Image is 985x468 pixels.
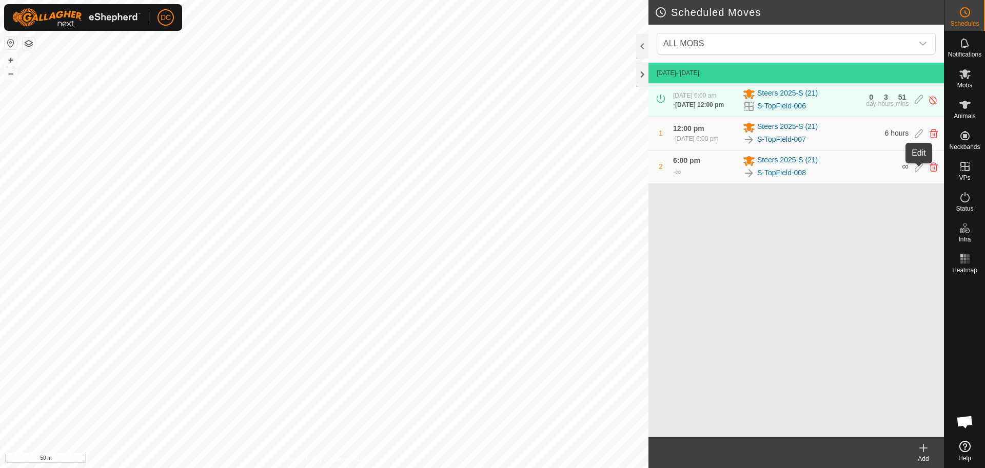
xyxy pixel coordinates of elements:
[757,88,818,100] span: Steers 2025-S (21)
[866,101,876,107] div: day
[950,21,979,27] span: Schedules
[657,69,676,77] span: [DATE]
[675,167,681,176] span: ∞
[956,205,973,212] span: Status
[913,33,933,54] div: dropdown trigger
[334,455,365,464] a: Contact Us
[12,8,141,27] img: Gallagher Logo
[898,93,907,101] div: 51
[5,54,17,66] button: +
[948,51,981,58] span: Notifications
[902,161,909,172] span: ∞
[659,33,913,54] span: ALL MOBS
[757,121,818,134] span: Steers 2025-S (21)
[944,437,985,465] a: Help
[757,134,806,145] a: S-TopField-007
[5,67,17,80] button: –
[885,129,909,137] span: 6 hours
[675,135,718,142] span: [DATE] 6:00 pm
[663,39,704,48] span: ALL MOBS
[949,144,980,150] span: Neckbands
[952,267,977,273] span: Heatmap
[878,101,894,107] div: hours
[161,12,171,23] span: DC
[959,175,970,181] span: VPs
[957,82,972,88] span: Mobs
[676,69,699,77] span: - [DATE]
[743,167,755,179] img: To
[673,134,718,143] div: -
[655,6,944,18] h2: Scheduled Moves
[958,455,971,461] span: Help
[659,162,663,171] span: 2
[673,100,724,109] div: -
[884,93,888,101] div: 3
[903,454,944,463] div: Add
[743,134,755,146] img: To
[5,37,17,49] button: Reset Map
[757,155,818,167] span: Steers 2025-S (21)
[757,167,806,178] a: S-TopField-008
[673,156,700,164] span: 6:00 pm
[950,406,980,437] a: Open chat
[958,236,971,242] span: Infra
[284,455,322,464] a: Privacy Policy
[659,129,663,137] span: 1
[673,166,681,178] div: -
[928,95,938,105] img: Turn off schedule move
[896,101,909,107] div: mins
[954,113,976,119] span: Animals
[673,124,704,133] span: 12:00 pm
[675,101,724,108] span: [DATE] 12:00 pm
[757,101,806,111] a: S-TopField-006
[673,92,716,99] span: [DATE] 6:00 am
[869,93,873,101] div: 0
[23,38,35,50] button: Map Layers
